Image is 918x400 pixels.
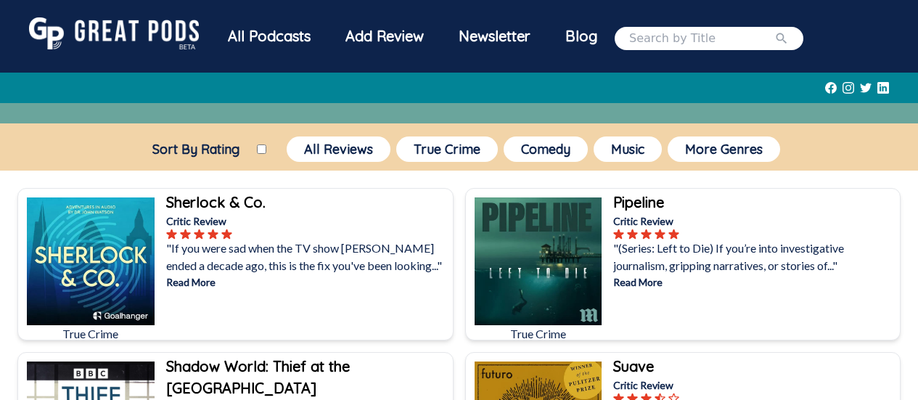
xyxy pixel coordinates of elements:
[166,357,350,397] b: Shadow World: Thief at the [GEOGRAPHIC_DATA]
[166,213,450,229] p: Critic Review
[613,193,664,211] b: Pipeline
[135,141,257,158] label: Sort By Rating
[27,325,155,343] p: True Crime
[166,193,266,211] b: Sherlock & Co.
[501,134,591,165] a: Comedy
[548,17,615,55] a: Blog
[210,17,328,59] a: All Podcasts
[396,136,498,162] button: True Crime
[166,240,450,274] p: "If you were sad when the TV show [PERSON_NAME] ended a decade ago, this is the fix you've been l...
[287,136,390,162] button: All Reviews
[613,274,897,290] p: Read More
[613,377,897,393] p: Critic Review
[613,357,654,375] b: Suave
[475,325,602,343] p: True Crime
[504,136,588,162] button: Comedy
[393,134,501,165] a: True Crime
[284,134,393,165] a: All Reviews
[441,17,548,55] div: Newsletter
[613,240,897,274] p: "(Series: Left to Die) If you’re into investigative journalism, gripping narratives, or stories o...
[29,17,199,49] img: GreatPods
[27,197,155,325] img: Sherlock & Co.
[210,17,328,55] div: All Podcasts
[668,136,780,162] button: More Genres
[594,136,662,162] button: Music
[629,30,774,47] input: Search by Title
[17,188,454,340] a: Sherlock & Co.True CrimeSherlock & Co.Critic Review"If you were sad when the TV show [PERSON_NAME...
[475,197,602,325] img: Pipeline
[591,134,665,165] a: Music
[613,213,897,229] p: Critic Review
[465,188,901,340] a: PipelineTrue CrimePipelineCritic Review"(Series: Left to Die) If you’re into investigative journa...
[328,17,441,55] a: Add Review
[441,17,548,59] a: Newsletter
[166,274,450,290] p: Read More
